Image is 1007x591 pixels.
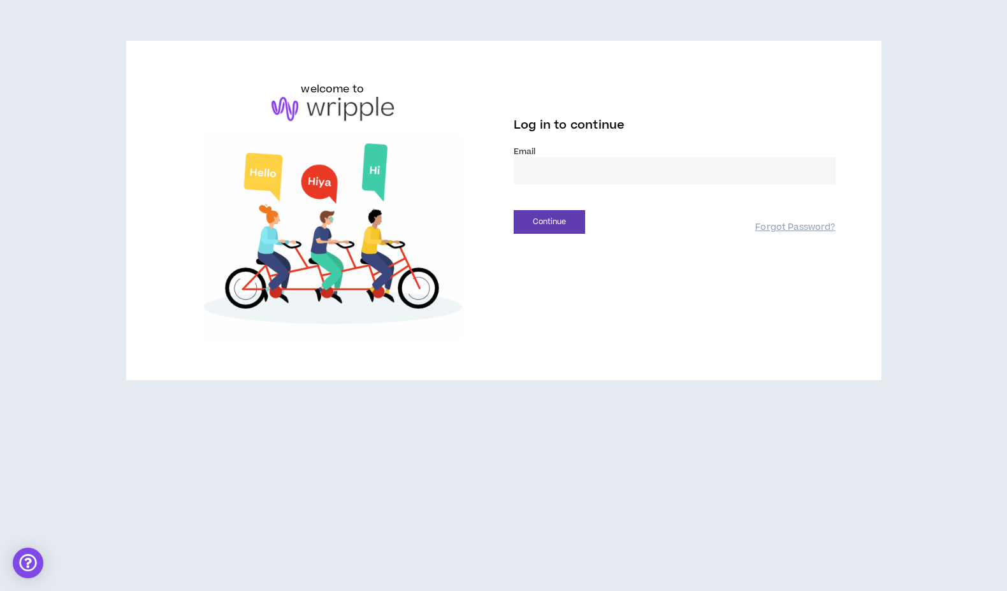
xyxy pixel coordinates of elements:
[514,117,625,133] span: Log in to continue
[272,97,394,121] img: logo-brand.png
[172,134,494,339] img: Welcome to Wripple
[13,548,43,578] div: Open Intercom Messenger
[514,210,585,234] button: Continue
[514,146,836,157] label: Email
[301,82,364,97] h6: welcome to
[755,222,835,234] a: Forgot Password?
